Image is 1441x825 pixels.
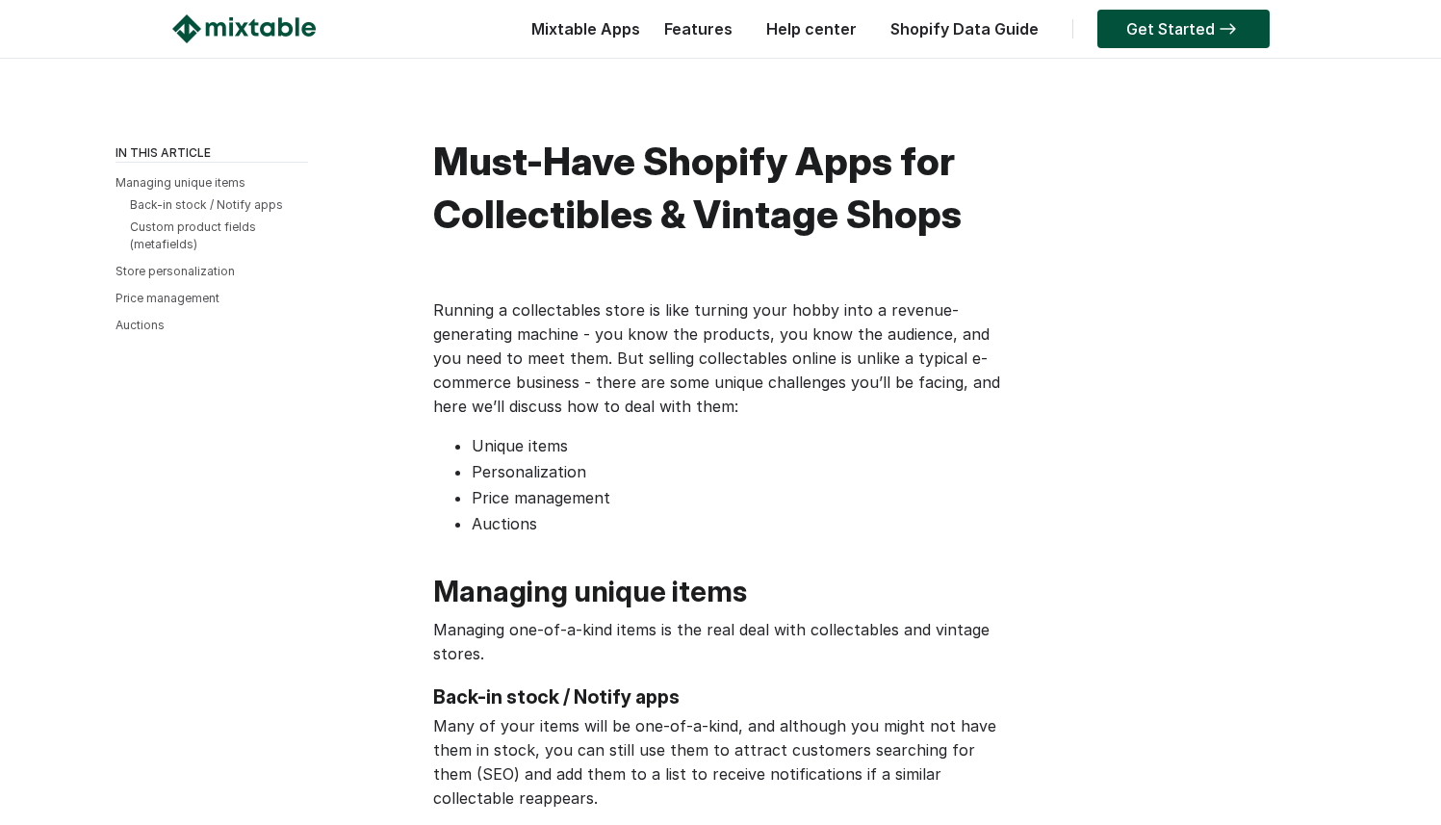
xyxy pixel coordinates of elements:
[881,19,1048,39] a: Shopify Data Guide
[757,19,866,39] a: Help center
[472,460,1011,484] li: Personalization
[433,714,1011,811] p: Many of your items will be one-of-a-kind, and although you might not have them in stock, you can ...
[433,298,1011,419] p: Running a collectables store is like turning your hobby into a revenue-generating machine - you k...
[433,618,1011,666] p: Managing one-of-a-kind items is the real deal with collectables and vintage stores.
[472,434,1011,458] li: Unique items
[1097,10,1270,48] a: Get Started
[116,264,235,278] a: Store personalization
[472,512,1011,536] li: Auctions
[472,486,1011,510] li: Price management
[433,135,1011,241] h1: Must-Have Shopify Apps for Collectibles & Vintage Shops
[130,197,283,212] a: Back-in stock / Notify apps
[522,14,640,53] div: Mixtable Apps
[433,685,1011,709] h3: Back-in stock / Notify apps
[1215,23,1241,35] img: arrow-right.svg
[116,318,165,332] a: Auctions
[116,291,219,305] a: Price management
[116,175,245,190] a: Managing unique items
[655,19,742,39] a: Features
[116,144,308,163] div: IN THIS ARTICLE
[172,14,316,43] img: Mixtable logo
[130,219,256,251] a: Custom product fields (metafields)
[433,575,1011,608] h2: Managing unique items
